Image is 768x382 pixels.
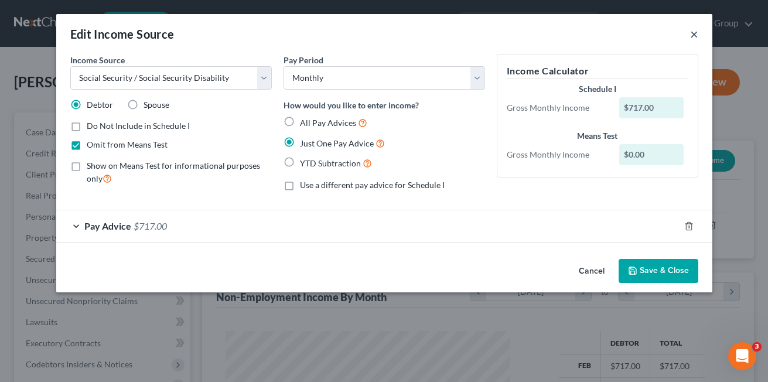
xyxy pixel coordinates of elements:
[752,342,762,352] span: 3
[300,138,374,148] span: Just One Pay Advice
[728,342,756,370] iframe: Intercom live chat
[507,64,688,79] h5: Income Calculator
[70,26,175,42] div: Edit Income Source
[87,139,168,149] span: Omit from Means Test
[134,220,167,231] span: $717.00
[501,102,614,114] div: Gross Monthly Income
[619,97,684,118] div: $717.00
[284,99,419,111] label: How would you like to enter income?
[690,27,698,41] button: ×
[619,259,698,284] button: Save & Close
[507,83,688,95] div: Schedule I
[501,149,614,161] div: Gross Monthly Income
[569,260,614,284] button: Cancel
[144,100,169,110] span: Spouse
[87,121,190,131] span: Do Not Include in Schedule I
[300,118,356,128] span: All Pay Advices
[284,54,323,66] label: Pay Period
[507,130,688,142] div: Means Test
[70,55,125,65] span: Income Source
[87,100,113,110] span: Debtor
[84,220,131,231] span: Pay Advice
[300,158,361,168] span: YTD Subtraction
[87,161,260,183] span: Show on Means Test for informational purposes only
[300,180,445,190] span: Use a different pay advice for Schedule I
[619,144,684,165] div: $0.00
